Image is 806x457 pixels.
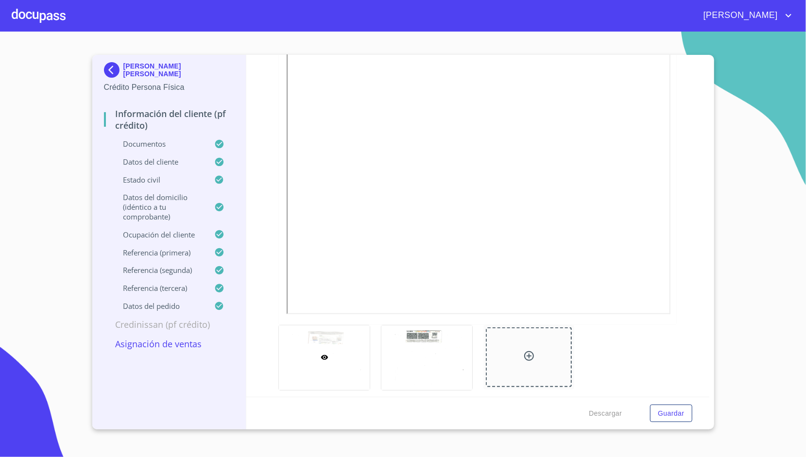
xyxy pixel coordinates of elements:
[696,8,794,23] button: account of current user
[104,248,215,257] p: Referencia (primera)
[104,301,215,311] p: Datos del pedido
[104,175,215,185] p: Estado Civil
[278,390,369,418] p: Comprobante de Domicilio
[104,82,235,93] p: Crédito Persona Física
[104,265,215,275] p: Referencia (segunda)
[658,407,684,420] span: Guardar
[104,338,235,350] p: Asignación de Ventas
[650,405,692,423] button: Guardar
[381,325,472,390] img: Comprobante de Domicilio
[104,62,235,82] div: [PERSON_NAME] [PERSON_NAME]
[585,405,626,423] button: Descargar
[104,192,215,221] p: Datos del domicilio (idéntico a tu comprobante)
[696,8,783,23] span: [PERSON_NAME]
[589,407,622,420] span: Descargar
[287,53,670,314] iframe: Comprobante de Domicilio
[104,62,123,78] img: Docupass spot blue
[381,390,472,418] p: Comprobante de Domicilio
[104,283,215,293] p: Referencia (tercera)
[104,230,215,239] p: Ocupación del Cliente
[104,108,235,131] p: Información del cliente (PF crédito)
[104,319,235,330] p: Credinissan (PF crédito)
[104,157,215,167] p: Datos del cliente
[123,62,235,78] p: [PERSON_NAME] [PERSON_NAME]
[104,139,215,149] p: Documentos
